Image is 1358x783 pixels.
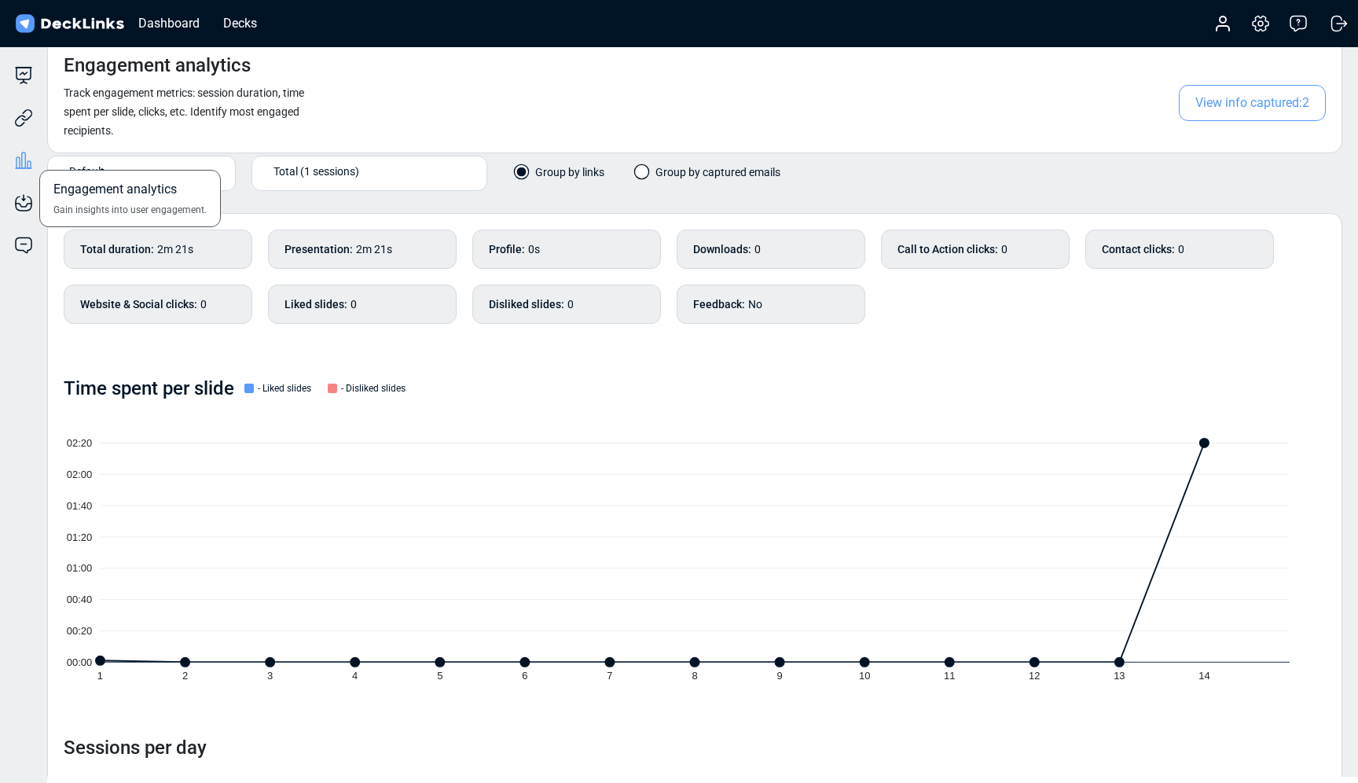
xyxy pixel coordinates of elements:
[859,669,870,681] tspan: 10
[64,86,304,137] small: Track engagement metrics: session duration, time spent per slide, clicks, etc. Identify most enga...
[80,241,154,258] b: Total duration :
[67,531,93,542] tspan: 01:20
[489,296,564,313] b: Disliked slides :
[67,437,93,449] tspan: 02:20
[69,163,105,179] span: Default
[437,669,442,681] tspan: 5
[97,669,103,681] tspan: 1
[351,298,357,311] span: 0
[776,669,782,681] tspan: 9
[182,669,188,681] tspan: 2
[516,164,604,189] label: Group by links
[215,13,265,33] div: Decks
[67,594,93,605] tspan: 00:40
[607,669,612,681] tspan: 7
[693,296,745,313] b: Feedback :
[1001,243,1007,255] span: 0
[324,381,406,395] div: - Disliked slides
[944,669,955,681] tspan: 11
[130,13,207,33] div: Dashboard
[1102,241,1175,258] b: Contact clicks :
[200,298,207,311] span: 0
[1114,669,1125,681] tspan: 13
[240,381,311,395] div: - Liked slides
[897,241,998,258] b: Call to Action clicks :
[80,296,197,313] b: Website & Social clicks :
[1198,669,1209,681] tspan: 14
[67,656,93,668] tspan: 00:00
[636,164,780,189] label: Group by captured emails
[267,669,273,681] tspan: 3
[53,180,177,203] span: Engagement analytics
[284,241,353,258] b: Presentation :
[13,13,127,35] img: DeckLinks
[273,163,359,179] span: Total (1 sessions)
[67,562,93,574] tspan: 01:00
[693,241,751,258] b: Downloads :
[489,241,525,258] b: Profile :
[157,243,193,255] span: 2m 21s
[67,625,93,637] tspan: 00:20
[356,243,392,255] span: 2m 21s
[528,243,540,255] span: 0s
[64,737,1326,759] h4: Sessions per day
[748,298,762,311] span: No
[1029,669,1040,681] tspan: 12
[67,500,93,512] tspan: 01:40
[352,669,358,681] tspan: 4
[1179,85,1326,121] span: View info captured: 2
[522,669,527,681] tspan: 6
[64,377,234,400] h4: Time spent per slide
[754,243,761,255] span: 0
[692,669,697,681] tspan: 8
[567,298,574,311] span: 0
[1178,243,1184,255] span: 0
[67,469,93,480] tspan: 02:00
[64,54,251,77] h4: Engagement analytics
[284,296,347,313] b: Liked slides :
[53,203,207,217] span: Gain insights into user engagement.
